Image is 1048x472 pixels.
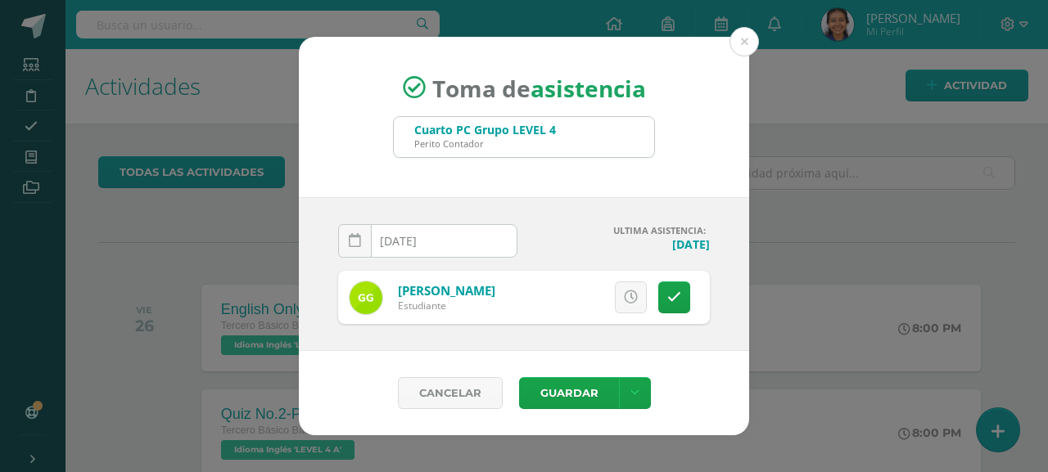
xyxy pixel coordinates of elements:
button: Close (Esc) [730,27,759,56]
strong: asistencia [531,72,646,103]
a: Cancelar [398,377,503,409]
h4: ULTIMA ASISTENCIA: [531,224,710,236]
div: Cuarto PC Grupo LEVEL 4 [414,122,556,137]
a: [PERSON_NAME] [398,282,495,299]
input: Fecha de Inasistencia [339,225,517,257]
div: Perito Contador [414,137,556,150]
h4: [DATE] [531,236,710,252]
input: Busca un grado o sección aquí... [394,117,654,157]
div: Estudiante [398,299,495,312]
span: Toma de [432,72,646,103]
img: c153593417cb5c7e927724d7c454d2de.png [350,281,382,314]
button: Guardar [519,377,619,409]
